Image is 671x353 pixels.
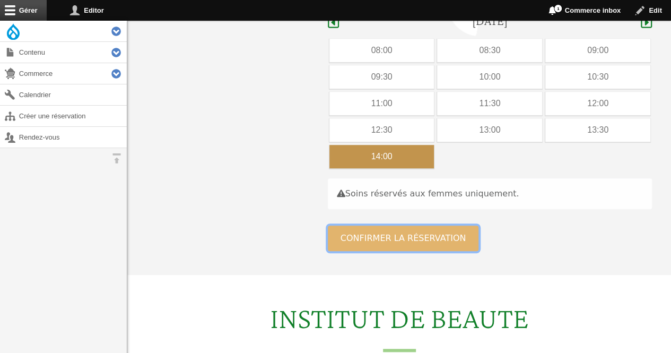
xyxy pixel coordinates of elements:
div: Soins réservés aux femmes uniquement. [328,178,652,209]
div: 10:30 [545,65,650,89]
h2: INSTITUT DE BEAUTE [134,300,665,352]
h4: [DATE] [472,13,508,29]
div: 10:00 [437,65,542,89]
div: 12:30 [329,118,434,142]
div: 09:30 [329,65,434,89]
div: 08:30 [437,39,542,62]
div: 13:30 [545,118,650,142]
div: 09:00 [545,39,650,62]
div: 11:00 [329,92,434,115]
span: 1 [554,4,562,13]
div: 14:00 [329,145,434,168]
div: 13:00 [437,118,542,142]
button: Confirmer la réservation [328,226,479,251]
button: Orientation horizontale [106,148,127,169]
div: 08:00 [329,39,434,62]
div: 12:00 [545,92,650,115]
div: 11:30 [437,92,542,115]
